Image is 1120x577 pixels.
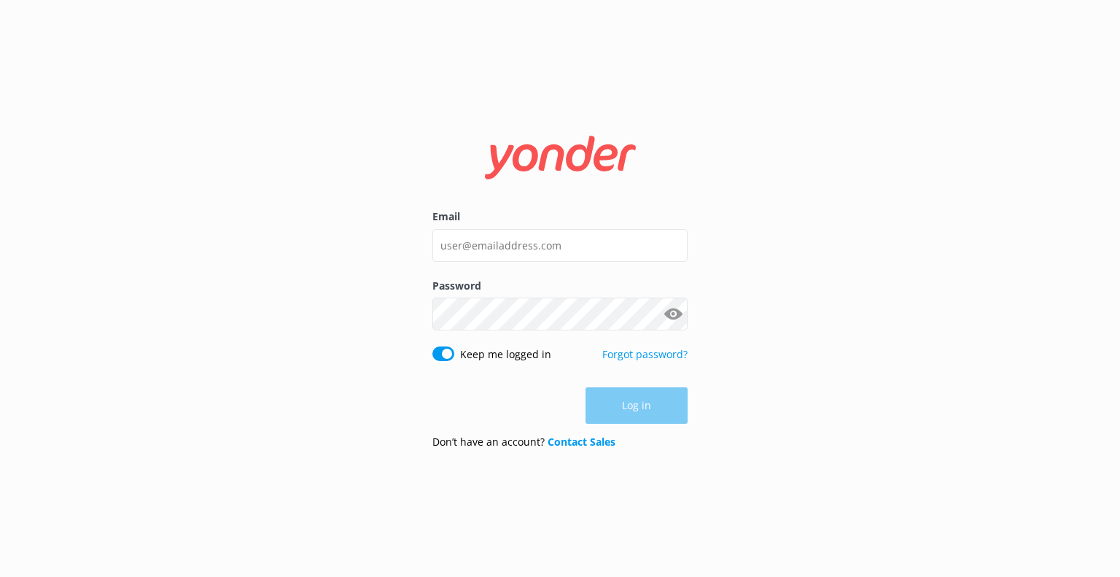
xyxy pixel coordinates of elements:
p: Don’t have an account? [432,434,615,450]
a: Contact Sales [548,435,615,449]
a: Forgot password? [602,347,688,361]
button: Show password [658,300,688,329]
input: user@emailaddress.com [432,229,688,262]
label: Keep me logged in [460,346,551,363]
label: Password [432,278,688,294]
label: Email [432,209,688,225]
